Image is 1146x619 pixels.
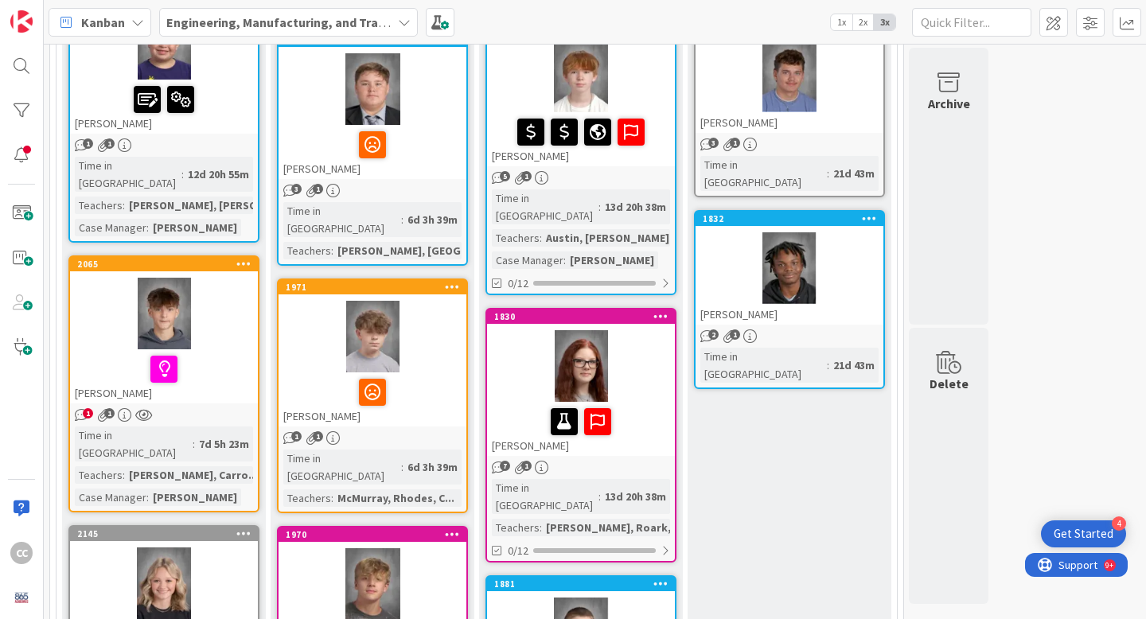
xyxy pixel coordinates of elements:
[500,171,510,181] span: 5
[80,6,88,19] div: 9+
[333,489,458,507] div: McMurray, Rhodes, C...
[487,309,675,324] div: 1830
[401,458,403,476] span: :
[500,461,510,471] span: 7
[10,542,33,564] div: CC
[70,527,258,541] div: 2145
[70,257,258,271] div: 2065
[279,33,466,179] div: 1956[PERSON_NAME]
[125,466,262,484] div: [PERSON_NAME], Carro...
[827,165,829,182] span: :
[696,20,883,133] div: [PERSON_NAME]
[283,489,331,507] div: Teachers
[492,189,598,224] div: Time in [GEOGRAPHIC_DATA]
[566,251,658,269] div: [PERSON_NAME]
[485,308,676,563] a: 1830[PERSON_NAME]Time in [GEOGRAPHIC_DATA]:13d 20h 38mTeachers:[PERSON_NAME], Roark, Watso...0/12
[696,112,883,133] div: [PERSON_NAME]
[123,197,125,214] span: :
[184,165,253,183] div: 12d 20h 55m
[83,138,93,149] span: 1
[521,171,532,181] span: 1
[286,282,466,293] div: 1971
[492,251,563,269] div: Case Manager
[10,10,33,33] img: Visit kanbanzone.com
[696,304,883,325] div: [PERSON_NAME]
[403,211,462,228] div: 6d 3h 39m
[331,489,333,507] span: :
[827,356,829,374] span: :
[1112,516,1126,531] div: 4
[1054,526,1113,542] div: Get Started
[700,156,827,191] div: Time in [GEOGRAPHIC_DATA]
[494,578,675,590] div: 1881
[181,165,184,183] span: :
[487,112,675,166] div: [PERSON_NAME]
[283,450,401,485] div: Time in [GEOGRAPHIC_DATA]
[1041,520,1126,547] div: Open Get Started checklist, remaining modules: 4
[331,242,333,259] span: :
[540,229,542,247] span: :
[313,431,323,442] span: 1
[83,408,93,419] span: 1
[77,528,258,539] div: 2145
[291,184,302,194] span: 3
[492,479,598,514] div: Time in [GEOGRAPHIC_DATA]
[277,278,468,513] a: 1971[PERSON_NAME]Time in [GEOGRAPHIC_DATA]:6d 3h 39mTeachers:McMurray, Rhodes, C...
[104,138,115,149] span: 1
[601,488,670,505] div: 13d 20h 38m
[75,157,181,192] div: Time in [GEOGRAPHIC_DATA]
[401,211,403,228] span: :
[279,125,466,179] div: [PERSON_NAME]
[542,229,695,247] div: Austin, [PERSON_NAME] (2...
[508,543,528,559] span: 0/12
[146,219,149,236] span: :
[70,257,258,403] div: 2065[PERSON_NAME]
[703,213,883,224] div: 1832
[487,20,675,166] div: [PERSON_NAME]
[10,586,33,609] img: avatar
[104,408,115,419] span: 1
[279,280,466,294] div: 1971
[598,198,601,216] span: :
[508,275,528,292] span: 0/12
[279,528,466,542] div: 1970
[852,14,874,30] span: 2x
[930,374,969,393] div: Delete
[521,461,532,471] span: 1
[286,529,466,540] div: 1970
[283,242,331,259] div: Teachers
[492,519,540,536] div: Teachers
[540,519,542,536] span: :
[696,212,883,226] div: 1832
[33,2,72,21] span: Support
[708,329,719,340] span: 2
[277,31,468,266] a: 1956[PERSON_NAME]Time in [GEOGRAPHIC_DATA]:6d 3h 39mTeachers:[PERSON_NAME], [GEOGRAPHIC_DATA]...
[829,165,879,182] div: 21d 43m
[283,202,401,237] div: Time in [GEOGRAPHIC_DATA]
[928,94,970,113] div: Archive
[70,80,258,134] div: [PERSON_NAME]
[403,458,462,476] div: 6d 3h 39m
[125,197,328,214] div: [PERSON_NAME], [PERSON_NAME], L...
[291,431,302,442] span: 1
[146,489,149,506] span: :
[149,219,241,236] div: [PERSON_NAME]
[279,372,466,426] div: [PERSON_NAME]
[70,349,258,403] div: [PERSON_NAME]
[829,356,879,374] div: 21d 43m
[831,14,852,30] span: 1x
[700,348,827,383] div: Time in [GEOGRAPHIC_DATA]
[487,309,675,456] div: 1830[PERSON_NAME]
[494,311,675,322] div: 1830
[563,251,566,269] span: :
[75,197,123,214] div: Teachers
[195,435,253,453] div: 7d 5h 23m
[75,219,146,236] div: Case Manager
[730,138,740,148] span: 1
[708,138,719,148] span: 3
[874,14,895,30] span: 3x
[487,577,675,591] div: 1881
[542,519,720,536] div: [PERSON_NAME], Roark, Watso...
[333,242,548,259] div: [PERSON_NAME], [GEOGRAPHIC_DATA]...
[694,210,885,389] a: 1832[PERSON_NAME]Time in [GEOGRAPHIC_DATA]:21d 43m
